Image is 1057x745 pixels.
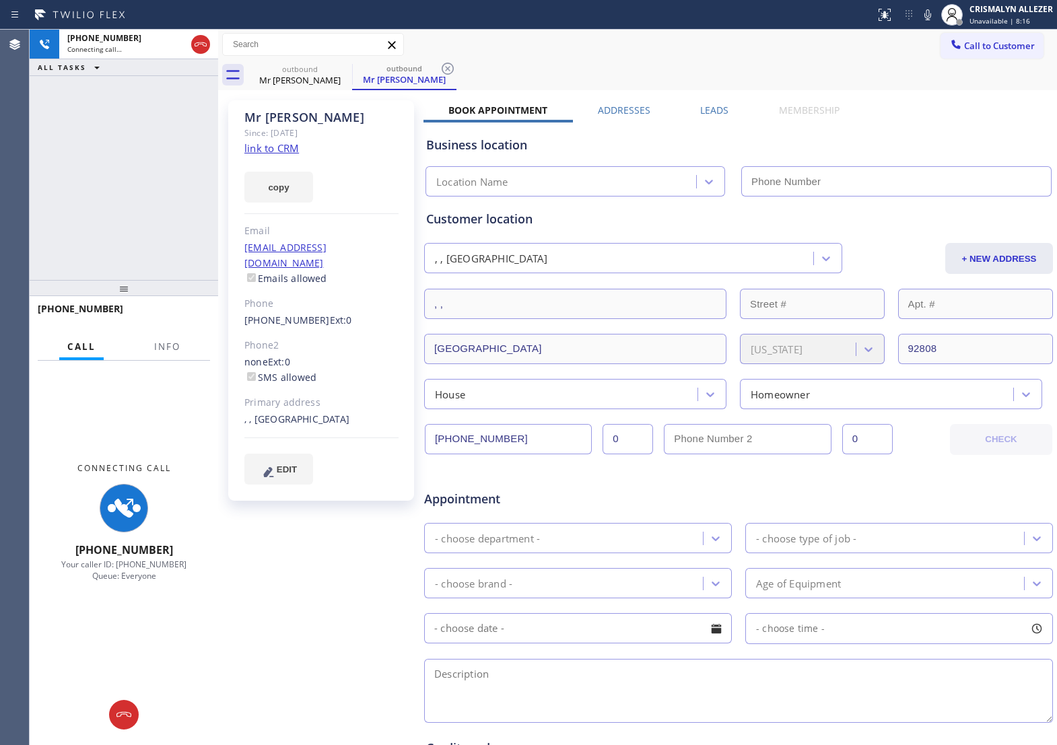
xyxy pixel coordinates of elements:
[244,241,327,269] a: [EMAIL_ADDRESS][DOMAIN_NAME]
[898,334,1054,364] input: ZIP
[146,334,189,360] button: Info
[109,700,139,730] button: Hang up
[244,395,399,411] div: Primary address
[244,172,313,203] button: copy
[268,355,290,368] span: Ext: 0
[435,530,540,546] div: - choose department -
[154,341,180,353] span: Info
[249,64,351,74] div: outbound
[223,34,403,55] input: Search
[435,251,547,267] div: , , [GEOGRAPHIC_DATA]
[969,16,1030,26] span: Unavailable | 8:16
[244,314,330,326] a: [PHONE_NUMBER]
[77,462,171,474] span: Connecting Call
[918,5,937,24] button: Mute
[38,302,123,315] span: [PHONE_NUMBER]
[247,372,256,381] input: SMS allowed
[244,412,399,427] div: , , [GEOGRAPHIC_DATA]
[740,289,885,319] input: Street #
[59,334,104,360] button: Call
[756,530,856,546] div: - choose type of job -
[244,355,399,386] div: none
[247,273,256,282] input: Emails allowed
[244,454,313,485] button: EDIT
[67,44,122,54] span: Connecting call…
[842,424,893,454] input: Ext. 2
[603,424,653,454] input: Ext.
[67,32,141,44] span: [PHONE_NUMBER]
[353,63,455,73] div: outbound
[945,243,1053,274] button: + NEW ADDRESS
[424,334,726,364] input: City
[353,60,455,89] div: Mr Timothy
[244,272,327,285] label: Emails allowed
[756,575,841,591] div: Age of Equipment
[741,166,1052,197] input: Phone Number
[435,386,465,402] div: House
[244,125,399,141] div: Since: [DATE]
[448,104,547,116] label: Book Appointment
[61,559,186,581] span: Your caller ID: [PHONE_NUMBER] Queue: Everyone
[664,424,831,454] input: Phone Number 2
[424,490,632,508] span: Appointment
[191,35,210,54] button: Hang up
[969,3,1053,15] div: CRISMALYN ALLEZER
[277,464,297,474] span: EDIT
[75,542,173,557] span: [PHONE_NUMBER]
[38,63,86,72] span: ALL TASKS
[424,289,726,319] input: Address
[941,33,1044,59] button: Call to Customer
[244,223,399,239] div: Email
[426,210,1051,228] div: Customer location
[964,40,1035,52] span: Call to Customer
[249,74,351,86] div: Mr [PERSON_NAME]
[700,104,728,116] label: Leads
[30,59,113,75] button: ALL TASKS
[598,104,650,116] label: Addresses
[244,338,399,353] div: Phone2
[244,141,299,155] a: link to CRM
[898,289,1054,319] input: Apt. #
[435,575,512,591] div: - choose brand -
[436,174,508,190] div: Location Name
[244,110,399,125] div: Mr [PERSON_NAME]
[424,613,732,643] input: - choose date -
[353,73,455,85] div: Mr [PERSON_NAME]
[244,371,316,384] label: SMS allowed
[779,104,840,116] label: Membership
[425,424,592,454] input: Phone Number
[67,341,96,353] span: Call
[249,60,351,90] div: Mr Timothy
[244,296,399,312] div: Phone
[330,314,352,326] span: Ext: 0
[756,622,825,635] span: - choose time -
[950,424,1052,455] button: CHECK
[426,136,1051,154] div: Business location
[751,386,810,402] div: Homeowner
